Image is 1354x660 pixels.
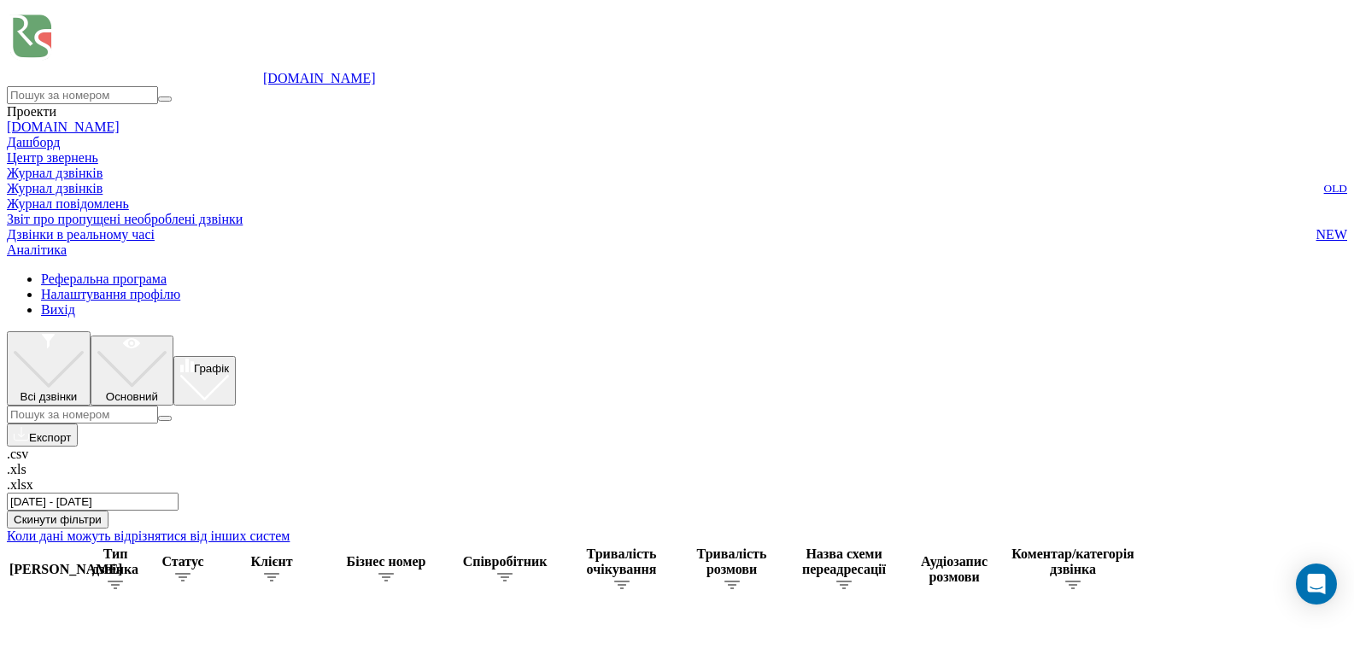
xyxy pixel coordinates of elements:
div: Тривалість розмови [678,546,785,577]
span: .xlsx [7,477,33,492]
span: Журнал дзвінків [7,181,103,196]
span: Всі дзвінки [21,390,78,403]
a: Журнал дзвінків [7,166,1347,181]
button: Графік [173,356,236,406]
div: Назва схеми переадресації [788,546,900,577]
span: .csv [7,447,28,461]
button: Основний [91,336,173,405]
span: NEW [1316,227,1347,242]
a: Журнал дзвінківOLD [7,181,1347,196]
div: Open Intercom Messenger [1296,564,1337,605]
a: Аналiтика [7,242,67,257]
a: Дашборд [7,135,60,149]
span: Графік [194,362,229,375]
a: Реферальна програма [41,272,167,286]
div: Тривалість очікування [568,546,675,577]
div: Аудіозапис розмови [903,554,1005,585]
span: Дзвінки в реальному часі [7,227,155,242]
a: Коли дані можуть відрізнятися вiд інших систем [7,529,290,543]
a: Центр звернень [7,150,98,165]
span: Журнал дзвінків [7,166,103,181]
button: Експорт [7,423,78,447]
a: Налаштування профілю [41,287,180,301]
input: Пошук за номером [7,406,158,423]
div: [PERSON_NAME] [9,562,78,577]
a: Журнал повідомлень [7,196,1347,212]
div: Бізнес номер [331,554,442,569]
a: Вихід [41,302,75,317]
div: Співробітник [445,554,565,569]
span: Звіт про пропущені необроблені дзвінки [7,212,243,227]
button: Всі дзвінки [7,331,91,406]
a: Дзвінки в реальному часіNEW [7,227,1347,242]
a: [DOMAIN_NAME] [7,120,120,134]
input: Пошук за номером [7,86,158,104]
img: Ringostat logo [7,7,263,83]
div: Коментар/категорія дзвінка [1009,546,1137,577]
div: Статус [153,554,213,569]
span: .xls [7,462,26,476]
button: Скинути фільтри [7,511,108,529]
sub: OLD [1324,182,1347,196]
a: Звіт про пропущені необроблені дзвінки [7,212,1347,227]
div: Тип дзвінка [81,546,149,577]
div: Клієнт [216,554,327,569]
div: Проекти [7,104,1347,120]
span: Журнал повідомлень [7,196,129,212]
a: [DOMAIN_NAME] [263,71,376,85]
